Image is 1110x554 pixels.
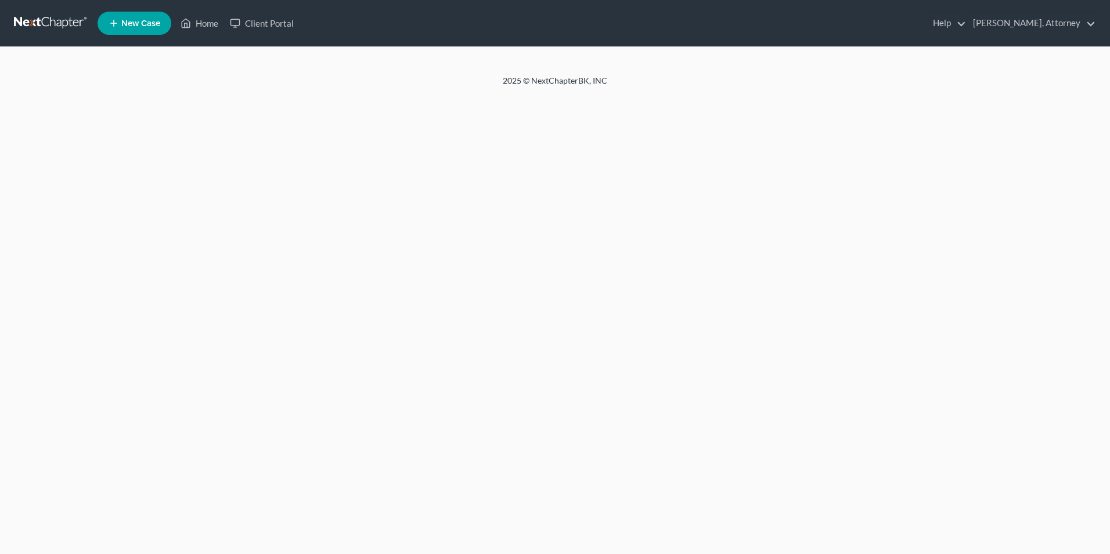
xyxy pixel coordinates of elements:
[224,13,300,34] a: Client Portal
[927,13,966,34] a: Help
[224,75,886,96] div: 2025 © NextChapterBK, INC
[98,12,171,35] new-legal-case-button: New Case
[967,13,1095,34] a: [PERSON_NAME], Attorney
[175,13,224,34] a: Home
